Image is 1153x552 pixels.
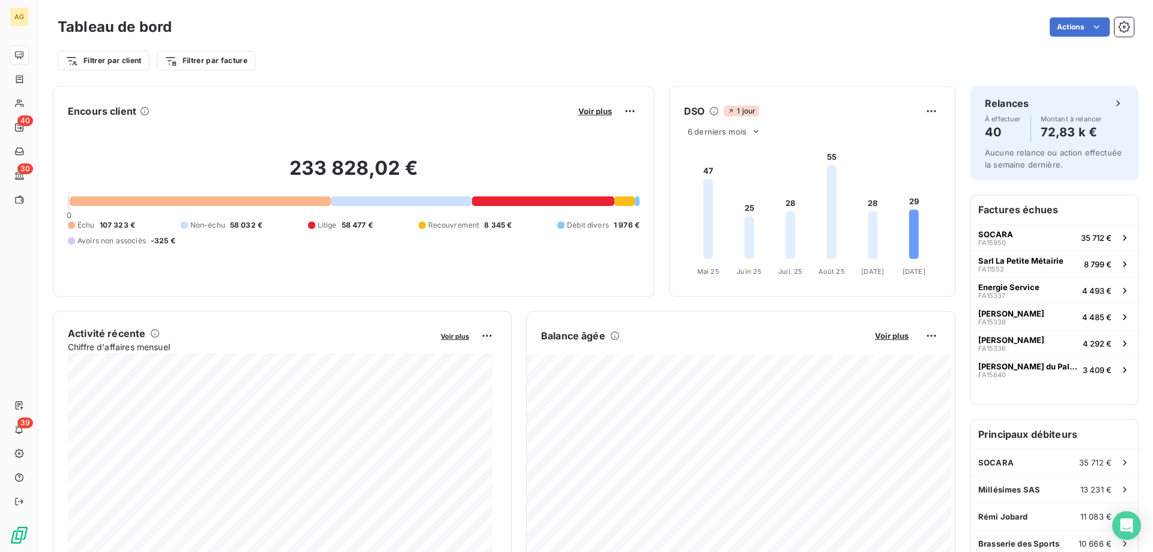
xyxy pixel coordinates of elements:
[1112,511,1141,540] div: Open Intercom Messenger
[575,106,616,117] button: Voir plus
[10,526,29,545] img: Logo LeanPay
[978,539,1059,548] span: Brasserie des Sports
[985,123,1021,142] h4: 40
[985,96,1029,111] h6: Relances
[58,16,172,38] h3: Tableau de bord
[978,265,1004,273] span: FA11552
[724,106,759,117] span: 1 jour
[819,267,845,276] tspan: Août 25
[578,106,612,116] span: Voir plus
[971,224,1138,250] button: SOCARAFA1595035 712 €
[871,330,912,341] button: Voir plus
[978,512,1028,521] span: Rémi Jobard
[230,220,262,231] span: 58 032 €
[1082,286,1112,296] span: 4 493 €
[1080,485,1112,494] span: 13 231 €
[978,458,1014,467] span: SOCARA
[971,420,1138,449] h6: Principaux débiteurs
[437,330,473,341] button: Voir plus
[17,163,33,174] span: 30
[978,309,1044,318] span: [PERSON_NAME]
[17,417,33,428] span: 39
[68,104,136,118] h6: Encours client
[151,235,175,246] span: -325 €
[978,282,1040,292] span: Energie Service
[68,156,640,192] h2: 233 828,02 €
[978,362,1078,371] span: [PERSON_NAME] du Palais
[77,235,146,246] span: Avoirs non associés
[971,250,1138,277] button: Sarl La Petite MétairieFA115528 799 €
[1084,259,1112,269] span: 8 799 €
[978,229,1013,239] span: SOCARA
[157,51,255,70] button: Filtrer par facture
[903,267,925,276] tspan: [DATE]
[971,356,1138,383] button: [PERSON_NAME] du PalaisFA158403 409 €
[971,277,1138,303] button: Energie ServiceFA153374 493 €
[1079,539,1112,548] span: 10 666 €
[342,220,373,231] span: 58 477 €
[688,127,746,136] span: 6 derniers mois
[1083,339,1112,348] span: 4 292 €
[1050,17,1110,37] button: Actions
[190,220,225,231] span: Non-échu
[875,331,909,341] span: Voir plus
[978,345,1006,352] span: FA15336
[971,303,1138,330] button: [PERSON_NAME]FA153384 485 €
[1041,115,1102,123] span: Montant à relancer
[978,371,1006,378] span: FA15840
[1080,512,1112,521] span: 11 083 €
[67,210,71,220] span: 0
[1041,123,1102,142] h4: 72,83 k €
[68,326,145,341] h6: Activité récente
[985,148,1122,169] span: Aucune relance ou action effectuée la semaine dernière.
[978,239,1006,246] span: FA15950
[1082,312,1112,322] span: 4 485 €
[978,292,1005,299] span: FA15337
[971,330,1138,356] button: [PERSON_NAME]FA153364 292 €
[58,51,150,70] button: Filtrer par client
[978,335,1044,345] span: [PERSON_NAME]
[428,220,480,231] span: Recouvrement
[541,329,605,343] h6: Balance âgée
[684,104,704,118] h6: DSO
[1081,233,1112,243] span: 35 712 €
[77,220,95,231] span: Échu
[1083,365,1112,375] span: 3 409 €
[484,220,512,231] span: 8 345 €
[978,256,1064,265] span: Sarl La Petite Métairie
[318,220,337,231] span: Litige
[100,220,135,231] span: 107 323 €
[978,485,1040,494] span: Millésimes SAS
[1079,458,1112,467] span: 35 712 €
[697,267,719,276] tspan: Mai 25
[68,341,432,353] span: Chiffre d'affaires mensuel
[567,220,609,231] span: Débit divers
[441,332,469,341] span: Voir plus
[861,267,884,276] tspan: [DATE]
[17,115,33,126] span: 40
[778,267,802,276] tspan: Juil. 25
[10,7,29,26] div: AG
[978,318,1006,326] span: FA15338
[971,195,1138,224] h6: Factures échues
[737,267,761,276] tspan: Juin 25
[614,220,640,231] span: 1 976 €
[985,115,1021,123] span: À effectuer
